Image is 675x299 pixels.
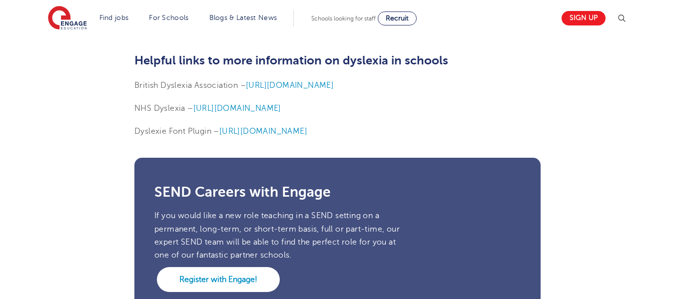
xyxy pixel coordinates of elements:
[134,81,246,90] span: British Dyslexia Association –
[134,104,193,113] span: NHS Dyslexia –
[157,267,280,292] a: Register with Engage!
[154,209,403,262] p: If you would like a new role teaching in a SEND setting on a permanent, long-term, or short-term ...
[378,11,417,25] a: Recruit
[48,6,87,31] img: Engage Education
[154,185,521,199] h3: SEND Careers with Engage
[209,14,277,21] a: Blogs & Latest News
[246,81,334,90] a: [URL][DOMAIN_NAME]
[149,14,188,21] a: For Schools
[99,14,129,21] a: Find jobs
[311,15,376,22] span: Schools looking for staff
[134,127,219,136] span: Dyslexie Font Plugin –
[193,104,281,113] a: [URL][DOMAIN_NAME]
[562,11,606,25] a: Sign up
[134,53,448,67] b: Helpful links to more information on dyslexia in schools
[386,14,409,22] span: Recruit
[219,127,307,136] a: [URL][DOMAIN_NAME]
